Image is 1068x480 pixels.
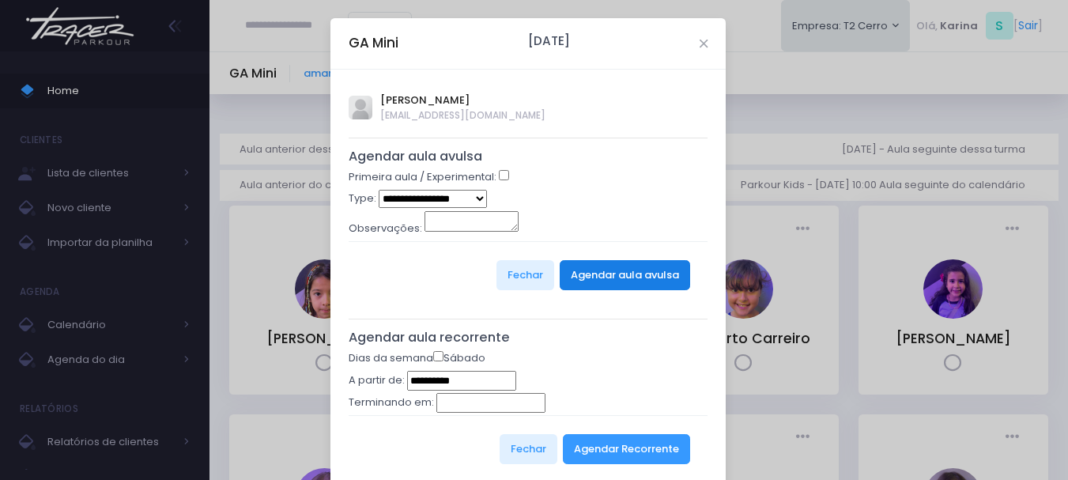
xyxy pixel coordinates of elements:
[496,260,554,290] button: Fechar
[349,372,405,388] label: A partir de:
[349,221,422,236] label: Observações:
[349,169,496,185] label: Primeira aula / Experimental:
[433,351,443,361] input: Sábado
[560,260,690,290] button: Agendar aula avulsa
[433,350,485,366] label: Sábado
[528,34,570,48] h6: [DATE]
[349,191,376,206] label: Type:
[349,33,398,53] h5: GA Mini
[700,40,708,47] button: Close
[349,330,708,346] h5: Agendar aula recorrente
[563,434,690,464] button: Agendar Recorrente
[349,395,434,410] label: Terminando em:
[380,108,545,123] span: [EMAIL_ADDRESS][DOMAIN_NAME]
[500,434,557,464] button: Fechar
[380,93,545,108] span: [PERSON_NAME]
[349,149,708,164] h5: Agendar aula avulsa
